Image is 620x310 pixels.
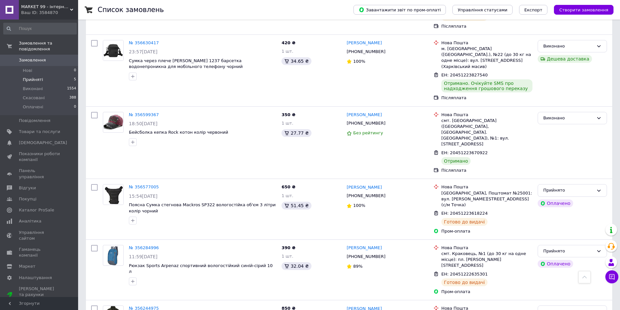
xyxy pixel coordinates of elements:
[19,196,36,202] span: Покупці
[19,286,60,304] span: [PERSON_NAME] та рахунки
[347,184,382,191] a: [PERSON_NAME]
[103,40,124,61] a: Фото товару
[441,79,532,92] div: Отримано. Очікуйте SMS про надходження грошового переказу
[3,23,77,34] input: Пошук
[19,118,50,124] span: Повідомлення
[441,228,532,234] div: Пром-оплата
[103,184,124,205] a: Фото товару
[441,157,471,165] div: Отримано
[67,86,76,92] span: 1554
[103,40,123,61] img: Фото товару
[347,245,382,251] a: [PERSON_NAME]
[441,278,488,286] div: Готово до видачі
[345,119,387,128] div: [PHONE_NUMBER]
[441,95,532,101] div: Післяплата
[19,129,60,135] span: Товари та послуги
[524,7,543,12] span: Експорт
[19,263,35,269] span: Маркет
[19,230,60,241] span: Управління сайтом
[519,5,548,15] button: Експорт
[441,272,488,276] span: ЕН: 20451222635301
[129,112,159,117] a: № 356599367
[441,40,532,46] div: Нова Пошта
[19,151,60,163] span: Показники роботи компанії
[345,47,387,56] div: [PHONE_NUMBER]
[23,68,32,74] span: Нові
[19,168,60,180] span: Панель управління
[129,40,159,45] a: № 356630417
[441,245,532,251] div: Нова Пошта
[23,86,43,92] span: Виконані
[129,121,158,126] span: 18:50[DATE]
[554,5,613,15] button: Створити замовлення
[23,77,43,83] span: Прийняті
[559,7,608,12] span: Створити замовлення
[282,202,311,209] div: 51.45 ₴
[538,55,592,63] div: Дешева доставка
[441,73,488,77] span: ЕН: 20451223827540
[129,184,159,189] a: № 356577005
[282,40,296,45] span: 420 ₴
[19,247,60,258] span: Гаманець компанії
[458,7,507,12] span: Управління статусами
[441,118,532,147] div: смт. [GEOGRAPHIC_DATA] ([GEOGRAPHIC_DATA], [GEOGRAPHIC_DATA]. [GEOGRAPHIC_DATA]), №1: вул. [STREE...
[282,262,311,270] div: 32.04 ₴
[441,251,532,269] div: смт. Краковець, №1 (до 30 кг на одне місце): пл. [PERSON_NAME][STREET_ADDRESS]
[441,289,532,295] div: Пром-оплата
[103,245,124,266] a: Фото товару
[353,203,365,208] span: 100%
[347,112,382,118] a: [PERSON_NAME]
[441,46,532,70] div: м. [GEOGRAPHIC_DATA] ([GEOGRAPHIC_DATA].), №22 (до 30 кг на одне місце): вул. [STREET_ADDRESS] (Х...
[282,193,293,198] span: 1 шт.
[21,4,70,10] span: MARKET 99 - інтернет-магазин
[129,202,276,213] a: Поясна Сумка стегнова Mackros SP322 вологостійка об'єм 3 літри колір чорний
[129,58,243,69] a: Сумка через плече [PERSON_NAME] 1237 барсетка водонепроникна для мобільного телефону чорний
[129,194,158,199] span: 15:54[DATE]
[353,264,363,269] span: 89%
[441,190,532,208] div: [GEOGRAPHIC_DATA], Поштомат №25001: вул. [PERSON_NAME][STREET_ADDRESS] (с/м Точка)
[359,7,441,13] span: Завантажити звіт по пром-оплаті
[69,95,76,101] span: 388
[23,95,45,101] span: Скасовані
[103,112,124,133] a: Фото товару
[98,6,164,14] h1: Список замовлень
[282,121,293,126] span: 1 шт.
[19,218,41,224] span: Аналітика
[538,260,573,268] div: Оплачено
[547,7,613,12] a: Створити замовлення
[23,104,43,110] span: Оплачені
[353,130,383,135] span: Без рейтингу
[19,275,52,281] span: Налаштування
[605,270,618,283] button: Чат з покупцем
[21,10,78,16] div: Ваш ID: 3584870
[19,207,54,213] span: Каталог ProSale
[103,114,123,131] img: Фото товару
[282,57,311,65] div: 34.65 ₴
[129,263,273,274] a: Рюкзак Sports Arpenaz спортивний вологостійкий синій-сірий 10 л
[543,187,594,194] div: Прийнято
[543,115,594,122] div: Виконано
[282,112,296,117] span: 350 ₴
[74,104,76,110] span: 0
[282,254,293,259] span: 1 шт.
[282,49,293,54] span: 1 шт.
[74,68,76,74] span: 0
[441,150,488,155] span: ЕН: 20451223670922
[441,23,532,29] div: Післяплата
[441,168,532,173] div: Післяплата
[538,199,573,207] div: Оплачено
[129,245,159,250] a: № 356284996
[441,218,488,226] div: Готово до видачі
[347,40,382,46] a: [PERSON_NAME]
[441,112,532,118] div: Нова Пошта
[74,77,76,83] span: 5
[19,40,78,52] span: Замовлення та повідомлення
[19,140,67,146] span: [DEMOGRAPHIC_DATA]
[282,129,311,137] div: 27.77 ₴
[129,254,158,259] span: 11:59[DATE]
[345,192,387,200] div: [PHONE_NUMBER]
[106,245,120,265] img: Фото товару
